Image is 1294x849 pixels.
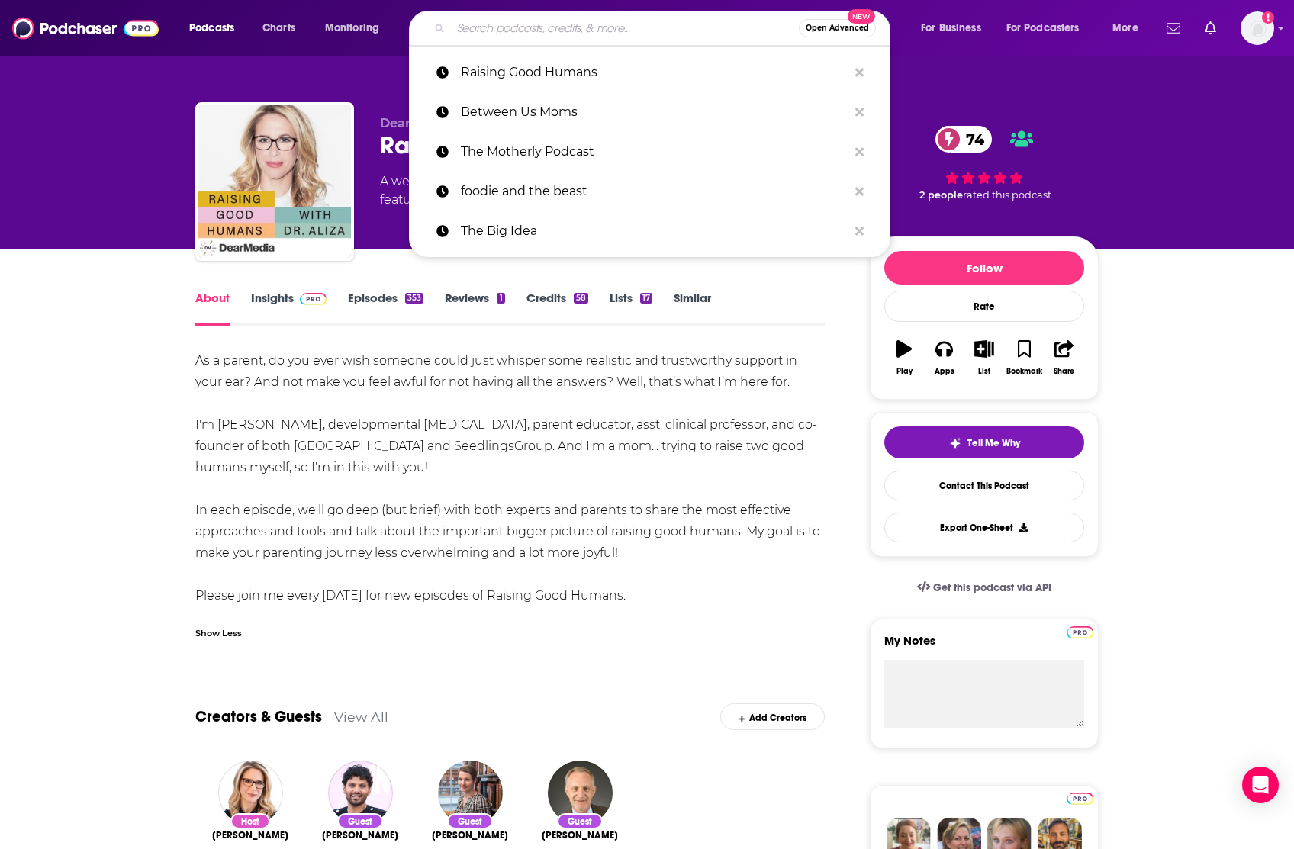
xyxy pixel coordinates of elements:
span: featuring [380,191,642,209]
button: open menu [179,16,254,40]
a: Robert Waldinger [542,829,618,841]
a: Jay Shetty [322,829,398,841]
button: open menu [1102,16,1157,40]
span: New [848,9,875,24]
button: Export One-Sheet [884,513,1084,542]
span: More [1112,18,1138,39]
div: Guest [447,813,493,829]
button: Follow [884,251,1084,285]
a: Similar [674,291,711,326]
span: [PERSON_NAME] [212,829,288,841]
div: As a parent, do you ever wish someone could just whisper some realistic and trustworthy support i... [195,350,825,606]
div: Bookmark [1006,367,1042,376]
label: My Notes [884,633,1084,660]
img: tell me why sparkle [949,437,961,449]
div: Share [1054,367,1074,376]
button: List [964,330,1004,385]
img: Maggie Smith [438,761,503,825]
a: Show notifications dropdown [1199,15,1222,41]
button: Show profile menu [1241,11,1274,45]
div: Guest [557,813,603,829]
button: Share [1045,330,1084,385]
a: Between Us Moms [409,92,890,132]
span: Open Advanced [806,24,869,32]
div: 353 [405,293,423,304]
p: The Big Idea [461,211,848,251]
img: Raising Good Humans [198,105,351,258]
span: Tell Me Why [967,437,1020,449]
div: 74 2 peoplerated this podcast [870,116,1099,211]
a: Show notifications dropdown [1160,15,1186,41]
a: Episodes353 [348,291,423,326]
span: Get this podcast via API [933,581,1051,594]
div: Host [230,813,270,829]
p: Between Us Moms [461,92,848,132]
a: Pro website [1067,790,1093,805]
p: foodie and the beast [461,172,848,211]
span: Monitoring [325,18,379,39]
span: For Podcasters [1006,18,1080,39]
button: Bookmark [1004,330,1044,385]
a: The Big Idea [409,211,890,251]
button: open menu [996,16,1102,40]
svg: Add a profile image [1262,11,1274,24]
a: Pro website [1067,624,1093,638]
button: Play [884,330,924,385]
a: foodie and the beast [409,172,890,211]
a: The Motherly Podcast [409,132,890,172]
div: 17 [640,293,652,304]
a: Maggie Smith [432,829,508,841]
div: List [978,367,990,376]
button: open menu [910,16,1000,40]
img: Robert Waldinger [548,761,613,825]
span: 74 [951,126,992,153]
a: Contact This Podcast [884,471,1084,500]
img: Dr. Aliza Pressman [218,761,283,825]
a: Credits58 [526,291,588,326]
a: Get this podcast via API [905,569,1064,606]
a: Charts [253,16,304,40]
span: Logged in as gracemyron [1241,11,1274,45]
span: Dear Media, [PERSON_NAME] [380,116,569,130]
img: Podchaser Pro [300,293,327,305]
input: Search podcasts, credits, & more... [451,16,799,40]
button: Apps [924,330,964,385]
span: rated this podcast [963,189,1051,201]
a: 74 [935,126,992,153]
img: Podchaser - Follow, Share and Rate Podcasts [12,14,159,43]
button: open menu [314,16,399,40]
span: [PERSON_NAME] [542,829,618,841]
p: The Motherly Podcast [461,132,848,172]
div: A weekly podcast [380,172,642,209]
a: InsightsPodchaser Pro [251,291,327,326]
button: Open AdvancedNew [799,19,876,37]
a: About [195,291,230,326]
div: Apps [935,367,954,376]
a: Raising Good Humans [409,53,890,92]
span: 2 people [919,189,963,201]
button: tell me why sparkleTell Me Why [884,426,1084,458]
p: Raising Good Humans [461,53,848,92]
a: Creators & Guests [195,707,322,726]
div: Guest [337,813,383,829]
div: Open Intercom Messenger [1242,767,1279,803]
a: Dr. Aliza Pressman [212,829,288,841]
a: Reviews1 [445,291,504,326]
div: Rate [884,291,1084,322]
a: View All [334,709,388,725]
img: Podchaser Pro [1067,626,1093,638]
div: Add Creators [720,703,825,730]
a: Lists17 [610,291,652,326]
img: Jay Shetty [328,761,393,825]
div: Search podcasts, credits, & more... [423,11,905,46]
span: Charts [262,18,295,39]
span: [PERSON_NAME] [432,829,508,841]
span: For Business [921,18,981,39]
span: [PERSON_NAME] [322,829,398,841]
